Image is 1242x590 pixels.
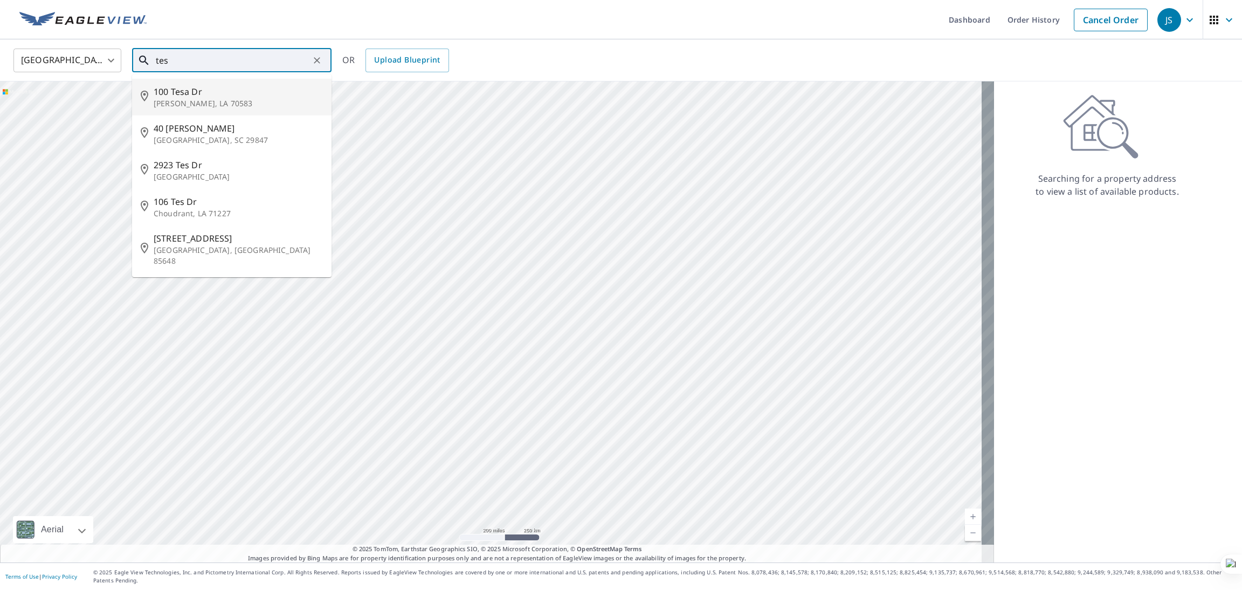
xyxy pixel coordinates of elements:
[93,568,1237,585] p: © 2025 Eagle View Technologies, Inc. and Pictometry International Corp. All Rights Reserved. Repo...
[154,85,323,98] span: 100 Tesa Dr
[1035,172,1179,198] p: Searching for a property address to view a list of available products.
[154,122,323,135] span: 40 [PERSON_NAME]
[154,232,323,245] span: [STREET_ADDRESS]
[38,516,67,543] div: Aerial
[154,159,323,171] span: 2923 Tes Dr
[5,573,39,580] a: Terms of Use
[154,195,323,208] span: 106 Tes Dr
[1157,8,1181,32] div: JS
[154,245,323,266] p: [GEOGRAPHIC_DATA], [GEOGRAPHIC_DATA] 85648
[965,509,981,525] a: Current Level 5, Zoom In
[624,545,642,553] a: Terms
[154,171,323,182] p: [GEOGRAPHIC_DATA]
[154,208,323,219] p: Choudrant, LA 71227
[342,49,449,72] div: OR
[1074,9,1148,31] a: Cancel Order
[13,516,93,543] div: Aerial
[19,12,147,28] img: EV Logo
[374,53,440,67] span: Upload Blueprint
[965,525,981,541] a: Current Level 5, Zoom Out
[154,135,323,146] p: [GEOGRAPHIC_DATA], SC 29847
[154,98,323,109] p: [PERSON_NAME], LA 70583
[353,545,642,554] span: © 2025 TomTom, Earthstar Geographics SIO, © 2025 Microsoft Corporation, ©
[13,45,121,76] div: [GEOGRAPHIC_DATA]
[577,545,622,553] a: OpenStreetMap
[5,573,77,580] p: |
[365,49,448,72] a: Upload Blueprint
[42,573,77,580] a: Privacy Policy
[156,45,309,76] input: Search by address or latitude-longitude
[309,53,325,68] button: Clear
